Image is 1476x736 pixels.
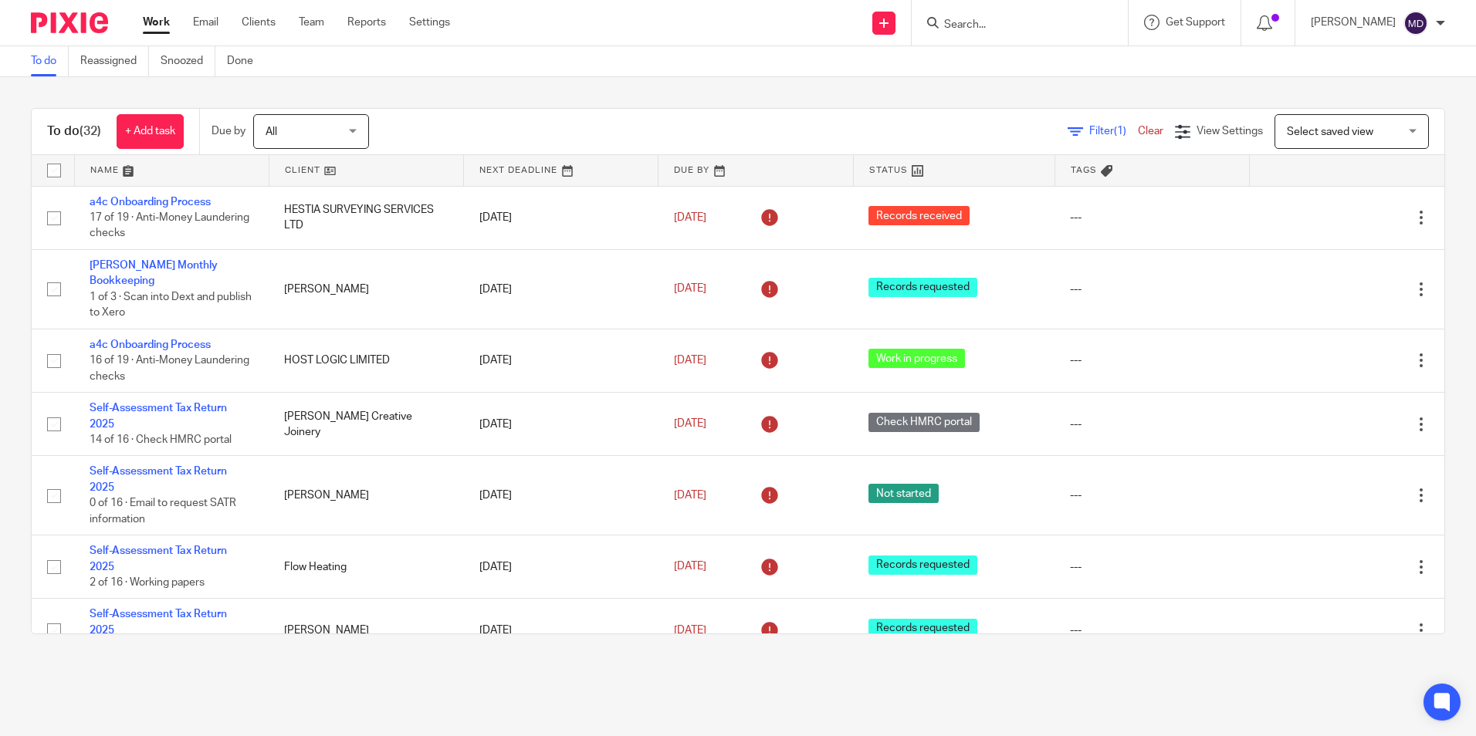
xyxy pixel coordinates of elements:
a: Clear [1138,126,1163,137]
a: a4c Onboarding Process [90,197,211,208]
td: [DATE] [464,456,658,535]
td: [DATE] [464,329,658,392]
span: Records requested [868,619,977,638]
span: Select saved view [1287,127,1373,137]
a: Snoozed [161,46,215,76]
div: --- [1070,353,1234,368]
a: Self-Assessment Tax Return 2025 [90,545,227,572]
a: a4c Onboarding Process [90,339,211,350]
a: [PERSON_NAME] Monthly Bookkeeping [90,260,218,286]
a: + Add task [117,114,184,149]
a: To do [31,46,69,76]
span: (1) [1114,126,1126,137]
span: Records received [868,206,970,225]
td: [DATE] [464,599,658,662]
div: --- [1070,282,1234,297]
span: 17 of 19 · Anti-Money Laundering checks [90,212,249,239]
td: HOST LOGIC LIMITED [269,329,463,392]
a: Clients [242,15,276,30]
img: Pixie [31,12,108,33]
span: [DATE] [674,212,706,223]
td: [DATE] [464,393,658,456]
span: 0 of 16 · Email to request SATR information [90,498,236,525]
a: Self-Assessment Tax Return 2025 [90,466,227,492]
td: [DATE] [464,186,658,249]
img: svg%3E [1403,11,1428,35]
span: Records requested [868,278,977,297]
div: --- [1070,417,1234,432]
span: Records requested [868,555,977,575]
span: [DATE] [674,625,706,636]
input: Search [943,19,1082,32]
td: [DATE] [464,535,658,599]
span: 16 of 19 · Anti-Money Laundering checks [90,355,249,382]
span: [DATE] [674,490,706,501]
span: [DATE] [674,355,706,366]
span: 14 of 16 · Check HMRC portal [90,434,232,445]
span: [DATE] [674,284,706,295]
div: --- [1070,210,1234,225]
a: Work [143,15,170,30]
span: Get Support [1166,17,1225,28]
span: All [266,127,277,137]
td: [PERSON_NAME] [269,456,463,535]
span: (32) [80,125,101,137]
span: Work in progress [868,349,965,368]
td: HESTIA SURVEYING SERVICES LTD [269,186,463,249]
a: Team [299,15,324,30]
td: [PERSON_NAME] [269,249,463,329]
a: Reassigned [80,46,149,76]
a: Self-Assessment Tax Return 2025 [90,403,227,429]
span: 2 of 16 · Working papers [90,577,205,588]
a: Done [227,46,265,76]
td: [PERSON_NAME] Creative Joinery [269,393,463,456]
td: Flow Heating [269,535,463,599]
span: Check HMRC portal [868,413,980,432]
p: [PERSON_NAME] [1311,15,1396,30]
a: Settings [409,15,450,30]
td: [PERSON_NAME] [269,599,463,662]
td: [DATE] [464,249,658,329]
a: Reports [347,15,386,30]
div: --- [1070,488,1234,503]
p: Due by [212,123,245,139]
a: Self-Assessment Tax Return 2025 [90,609,227,635]
span: [DATE] [674,419,706,430]
h1: To do [47,123,101,140]
span: Not started [868,484,939,503]
div: --- [1070,623,1234,638]
span: 1 of 3 · Scan into Dext and publish to Xero [90,292,252,319]
a: Email [193,15,218,30]
div: --- [1070,559,1234,575]
span: Tags [1071,166,1097,174]
span: [DATE] [674,562,706,572]
span: Filter [1089,126,1138,137]
span: View Settings [1197,126,1263,137]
